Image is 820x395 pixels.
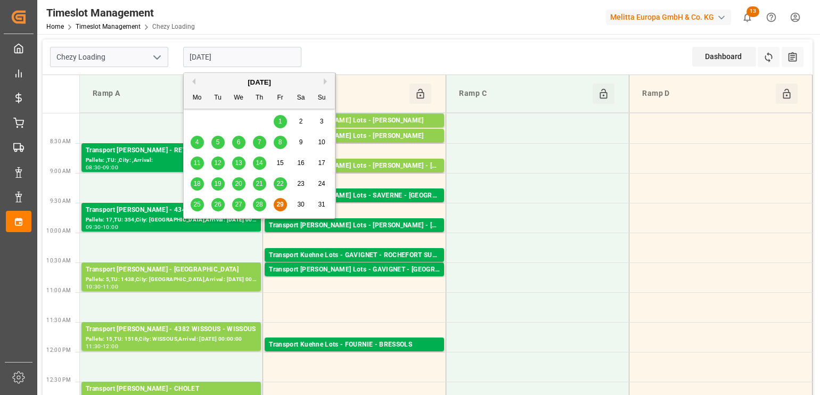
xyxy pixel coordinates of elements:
div: Pallets: 15,TU: 1516,City: WISSOUS,Arrival: [DATE] 00:00:00 [86,335,257,344]
div: Pallets: 5,TU: 1438,City: [GEOGRAPHIC_DATA],Arrival: [DATE] 00:00:00 [86,275,257,284]
div: Choose Friday, August 1st, 2025 [274,115,287,128]
span: 12 [214,159,221,167]
span: 25 [193,201,200,208]
span: 11:00 AM [46,287,71,293]
div: Choose Tuesday, August 26th, 2025 [211,198,225,211]
span: 10:00 AM [46,228,71,234]
span: 18 [193,180,200,187]
div: Sa [294,92,308,105]
div: Pallets: 14,TU: 408,City: CARQUEFOU,Arrival: [DATE] 00:00:00 [269,126,440,135]
div: Mo [191,92,204,105]
div: - [101,165,103,170]
div: Transport [PERSON_NAME] Lots - [PERSON_NAME] [269,116,440,126]
div: 09:30 [86,225,101,229]
div: Choose Saturday, August 23rd, 2025 [294,177,308,191]
div: Choose Sunday, August 17th, 2025 [315,157,329,170]
div: Transport [PERSON_NAME] Lots - [PERSON_NAME] - [GEOGRAPHIC_DATA] [269,220,440,231]
div: Choose Monday, August 18th, 2025 [191,177,204,191]
div: We [232,92,245,105]
div: Pallets: ,TU: ,City: ,Arrival: [86,156,257,165]
div: Tu [211,92,225,105]
div: Choose Saturday, August 30th, 2025 [294,198,308,211]
div: Pallets: ,TU: 56,City: [GEOGRAPHIC_DATA],Arrival: [DATE] 00:00:00 [269,201,440,210]
div: Choose Saturday, August 16th, 2025 [294,157,308,170]
input: DD-MM-YYYY [183,47,301,67]
span: 26 [214,201,221,208]
span: 12:30 PM [46,377,71,383]
span: 9:30 AM [50,198,71,204]
div: Choose Thursday, August 14th, 2025 [253,157,266,170]
div: Choose Monday, August 11th, 2025 [191,157,204,170]
div: Choose Tuesday, August 19th, 2025 [211,177,225,191]
span: 7 [258,138,261,146]
div: Choose Thursday, August 28th, 2025 [253,198,266,211]
a: Home [46,23,64,30]
div: 09:00 [103,165,118,170]
div: Transport Kuehne Lots - FOURNIE - BRESSOLS [269,340,440,350]
button: show 13 new notifications [735,5,759,29]
div: Pallets: 9,TU: 512,City: CARQUEFOU,Arrival: [DATE] 00:00:00 [269,142,440,151]
span: 19 [214,180,221,187]
span: 3 [320,118,324,125]
span: 28 [256,201,263,208]
button: Help Center [759,5,783,29]
div: Choose Sunday, August 10th, 2025 [315,136,329,149]
span: 12:00 PM [46,347,71,353]
span: 9 [299,138,303,146]
div: Choose Wednesday, August 20th, 2025 [232,177,245,191]
div: Choose Friday, August 22nd, 2025 [274,177,287,191]
span: 15 [276,159,283,167]
span: 2 [299,118,303,125]
span: 30 [297,201,304,208]
div: month 2025-08 [187,111,332,215]
div: Th [253,92,266,105]
div: Dashboard [692,47,756,67]
span: 1 [278,118,282,125]
div: Transport [PERSON_NAME] Lots - [PERSON_NAME] [269,131,440,142]
div: Choose Friday, August 8th, 2025 [274,136,287,149]
span: 10 [318,138,325,146]
div: Choose Wednesday, August 6th, 2025 [232,136,245,149]
span: 13 [235,159,242,167]
div: Pallets: 17,TU: 354,City: [GEOGRAPHIC_DATA],Arrival: [DATE] 00:00:00 [86,216,257,225]
span: 8:30 AM [50,138,71,144]
div: Choose Tuesday, August 5th, 2025 [211,136,225,149]
div: Choose Friday, August 15th, 2025 [274,157,287,170]
div: [DATE] [184,77,335,88]
div: Transport [PERSON_NAME] Lots - SAVERNE - [GEOGRAPHIC_DATA] [269,191,440,201]
div: Transport [PERSON_NAME] Lots - [PERSON_NAME] - [GEOGRAPHIC_DATA] [269,161,440,171]
div: Choose Wednesday, August 13th, 2025 [232,157,245,170]
span: 29 [276,201,283,208]
span: 6 [237,138,241,146]
div: - [101,344,103,349]
div: Ramp D [638,84,776,104]
span: 20 [235,180,242,187]
span: 23 [297,180,304,187]
div: Ramp C [455,84,593,104]
div: Choose Monday, August 25th, 2025 [191,198,204,211]
span: 11 [193,159,200,167]
div: Choose Thursday, August 7th, 2025 [253,136,266,149]
div: Fr [274,92,287,105]
div: Transport [PERSON_NAME] - 4341 CHOLET - CHOLET [86,205,257,216]
span: 31 [318,201,325,208]
div: Pallets: ,TU: 448,City: [GEOGRAPHIC_DATA],Arrival: [DATE] 00:00:00 [269,231,440,240]
div: 12:00 [103,344,118,349]
div: Timeslot Management [46,5,195,21]
span: 13 [747,6,759,17]
span: 8 [278,138,282,146]
button: Melitta Europa GmbH & Co. KG [606,7,735,27]
div: Pallets: 3,TU: 56,City: ROCHEFORT SUR NENON,Arrival: [DATE] 00:00:00 [269,261,440,270]
div: Pallets: 8,TU: 723,City: [GEOGRAPHIC_DATA],Arrival: [DATE] 00:00:00 [269,350,440,359]
span: 17 [318,159,325,167]
span: 16 [297,159,304,167]
button: Previous Month [189,78,195,85]
div: Choose Sunday, August 3rd, 2025 [315,115,329,128]
div: Melitta Europa GmbH & Co. KG [606,10,731,25]
div: 11:30 [86,344,101,349]
span: 21 [256,180,263,187]
div: Pallets: 20,TU: 1032,City: [GEOGRAPHIC_DATA],Arrival: [DATE] 00:00:00 [269,275,440,284]
div: Choose Sunday, August 24th, 2025 [315,177,329,191]
div: 10:00 [103,225,118,229]
span: 5 [216,138,220,146]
